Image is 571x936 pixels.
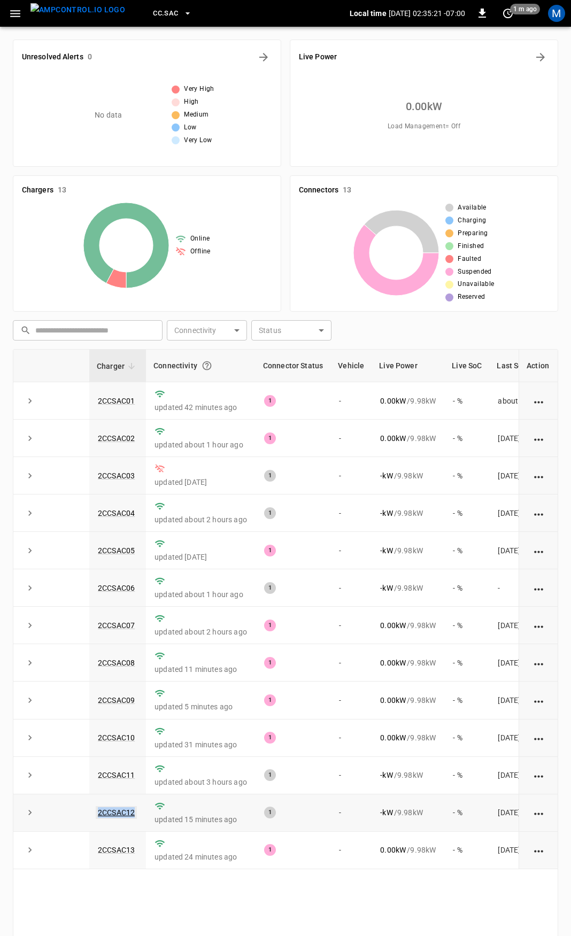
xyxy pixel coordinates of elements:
[343,184,351,196] h6: 13
[380,396,406,406] p: 0.00 kW
[330,382,372,420] td: -
[548,5,565,22] div: profile-icon
[532,620,545,631] div: action cell options
[532,508,545,519] div: action cell options
[330,420,372,457] td: -
[372,350,444,382] th: Live Power
[264,395,276,407] div: 1
[98,471,135,480] a: 2CCSAC03
[444,457,489,494] td: - %
[155,852,247,862] p: updated 24 minutes ago
[380,657,406,668] p: 0.00 kW
[184,110,209,120] span: Medium
[532,49,549,66] button: Energy Overview
[532,732,545,743] div: action cell options
[330,757,372,794] td: -
[532,770,545,780] div: action cell options
[444,832,489,869] td: - %
[444,794,489,832] td: - %
[22,184,53,196] h6: Chargers
[388,121,460,132] span: Load Management = Off
[380,396,436,406] div: / 9.98 kW
[330,794,372,832] td: -
[444,607,489,644] td: - %
[380,583,436,593] div: / 9.98 kW
[264,507,276,519] div: 1
[380,732,406,743] p: 0.00 kW
[458,215,486,226] span: Charging
[299,184,338,196] h6: Connectors
[22,430,38,446] button: expand row
[22,805,38,821] button: expand row
[330,644,372,682] td: -
[380,545,436,556] div: / 9.98 kW
[256,350,330,382] th: Connector Status
[155,814,247,825] p: updated 15 minutes ago
[96,806,137,819] a: 2CCSAC12
[22,617,38,633] button: expand row
[184,135,212,146] span: Very Low
[330,569,372,607] td: -
[510,4,540,14] span: 1 m ago
[330,350,372,382] th: Vehicle
[389,8,465,19] p: [DATE] 02:35:21 -07:00
[153,7,178,20] span: CC.SAC
[22,730,38,746] button: expand row
[190,246,211,257] span: Offline
[58,184,66,196] h6: 13
[264,620,276,631] div: 1
[98,621,135,630] a: 2CCSAC07
[444,494,489,532] td: - %
[30,3,125,17] img: ampcontrol.io logo
[95,110,122,121] p: No data
[22,468,38,484] button: expand row
[22,505,38,521] button: expand row
[406,98,442,115] h6: 0.00 kW
[98,846,135,854] a: 2CCSAC13
[532,545,545,556] div: action cell options
[444,757,489,794] td: - %
[532,583,545,593] div: action cell options
[98,397,135,405] a: 2CCSAC01
[155,626,247,637] p: updated about 2 hours ago
[264,769,276,781] div: 1
[98,584,135,592] a: 2CCSAC06
[22,51,83,63] h6: Unresolved Alerts
[380,433,436,444] div: / 9.98 kW
[330,682,372,719] td: -
[458,203,487,213] span: Available
[155,439,247,450] p: updated about 1 hour ago
[380,470,392,481] p: - kW
[98,771,135,779] a: 2CCSAC11
[98,696,135,705] a: 2CCSAC09
[264,732,276,744] div: 1
[97,360,138,373] span: Charger
[380,770,392,780] p: - kW
[532,433,545,444] div: action cell options
[264,807,276,818] div: 1
[22,655,38,671] button: expand row
[380,695,436,706] div: / 9.98 kW
[184,84,214,95] span: Very High
[444,569,489,607] td: - %
[380,845,436,855] div: / 9.98 kW
[155,514,247,525] p: updated about 2 hours ago
[22,842,38,858] button: expand row
[519,350,558,382] th: Action
[330,457,372,494] td: -
[264,470,276,482] div: 1
[330,532,372,569] td: -
[444,532,489,569] td: - %
[98,733,135,742] a: 2CCSAC10
[149,3,196,24] button: CC.SAC
[380,732,436,743] div: / 9.98 kW
[155,589,247,600] p: updated about 1 hour ago
[22,767,38,783] button: expand row
[153,356,248,375] div: Connectivity
[264,844,276,856] div: 1
[444,420,489,457] td: - %
[190,234,210,244] span: Online
[264,657,276,669] div: 1
[458,254,481,265] span: Faulted
[532,845,545,855] div: action cell options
